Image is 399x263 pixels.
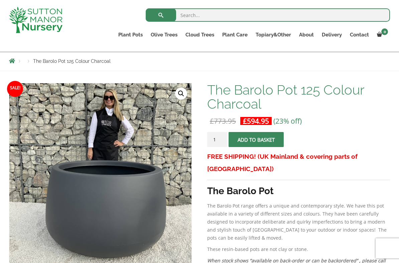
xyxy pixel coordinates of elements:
[381,28,388,35] span: 0
[181,30,218,39] a: Cloud Trees
[33,58,111,64] span: The Barolo Pot 125 Colour Charcoal
[229,132,284,147] button: Add to basket
[243,116,247,126] span: £
[207,202,390,242] p: The Barolo Pot range offers a unique and contemporary style. We have this pot available in a vari...
[218,30,252,39] a: Plant Care
[252,30,295,39] a: Topiary&Other
[9,7,62,33] img: logo
[373,30,390,39] a: 0
[207,150,390,175] h3: FREE SHIPPING! (UK Mainland & covering parts of [GEOGRAPHIC_DATA])
[175,88,187,100] a: View full-screen image gallery
[210,116,214,126] span: £
[7,81,23,97] span: Sale!
[273,116,302,126] span: (23% off)
[114,30,147,39] a: Plant Pots
[9,58,390,63] nav: Breadcrumbs
[207,245,390,253] p: These resin-based pots are not clay or stone.
[295,30,318,39] a: About
[207,132,227,147] input: Product quantity
[207,185,274,196] strong: The Barolo Pot
[318,30,346,39] a: Delivery
[210,116,236,126] bdi: 773.95
[243,116,269,126] bdi: 594.95
[346,30,373,39] a: Contact
[147,30,181,39] a: Olive Trees
[207,83,390,111] h1: The Barolo Pot 125 Colour Charcoal
[146,8,390,22] input: Search...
